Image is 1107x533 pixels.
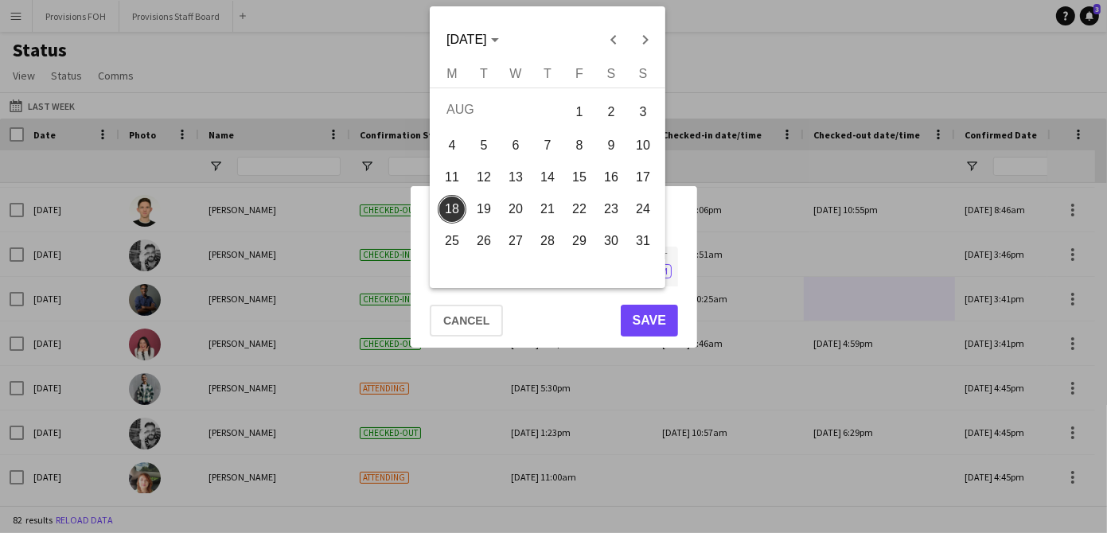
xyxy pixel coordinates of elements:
[468,161,500,193] button: 12-08-2025
[480,67,488,80] span: T
[468,193,500,225] button: 19-08-2025
[575,67,583,80] span: F
[563,161,595,193] button: 15-08-2025
[597,227,626,255] span: 30
[436,130,468,161] button: 04-08-2025
[438,163,466,192] span: 11
[533,131,562,160] span: 7
[446,33,486,46] span: [DATE]
[501,131,530,160] span: 6
[627,161,659,193] button: 17-08-2025
[629,227,657,255] span: 31
[500,130,532,161] button: 06-08-2025
[563,193,595,225] button: 22-08-2025
[597,163,626,192] span: 16
[597,95,626,128] span: 2
[500,193,532,225] button: 20-08-2025
[627,193,659,225] button: 24-08-2025
[446,67,457,80] span: M
[629,95,657,128] span: 3
[533,227,562,255] span: 28
[627,130,659,161] button: 10-08-2025
[627,94,659,130] button: 03-08-2025
[606,67,615,80] span: S
[440,25,505,54] button: Choose month and year
[565,131,594,160] span: 8
[563,225,595,257] button: 29-08-2025
[501,227,530,255] span: 27
[565,163,594,192] span: 15
[597,24,629,56] button: Previous month
[500,225,532,257] button: 27-08-2025
[500,161,532,193] button: 13-08-2025
[532,161,563,193] button: 14-08-2025
[501,163,530,192] span: 13
[470,195,498,224] span: 19
[565,227,594,255] span: 29
[470,163,498,192] span: 12
[627,225,659,257] button: 31-08-2025
[438,131,466,160] span: 4
[629,24,661,56] button: Next month
[533,163,562,192] span: 14
[595,130,627,161] button: 09-08-2025
[438,195,466,224] span: 18
[595,225,627,257] button: 30-08-2025
[597,131,626,160] span: 9
[595,94,627,130] button: 02-08-2025
[436,193,468,225] button: 18-08-2025
[436,94,563,130] td: AUG
[565,95,594,128] span: 1
[638,67,647,80] span: S
[565,195,594,224] span: 22
[533,195,562,224] span: 21
[532,130,563,161] button: 07-08-2025
[438,227,466,255] span: 25
[595,193,627,225] button: 23-08-2025
[597,195,626,224] span: 23
[468,130,500,161] button: 05-08-2025
[563,130,595,161] button: 08-08-2025
[595,161,627,193] button: 16-08-2025
[501,195,530,224] span: 20
[563,94,595,130] button: 01-08-2025
[532,193,563,225] button: 21-08-2025
[468,225,500,257] button: 26-08-2025
[629,163,657,192] span: 17
[532,225,563,257] button: 28-08-2025
[470,131,498,160] span: 5
[436,225,468,257] button: 25-08-2025
[470,227,498,255] span: 26
[436,161,468,193] button: 11-08-2025
[629,195,657,224] span: 24
[629,131,657,160] span: 10
[544,67,552,80] span: T
[509,67,521,80] span: W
